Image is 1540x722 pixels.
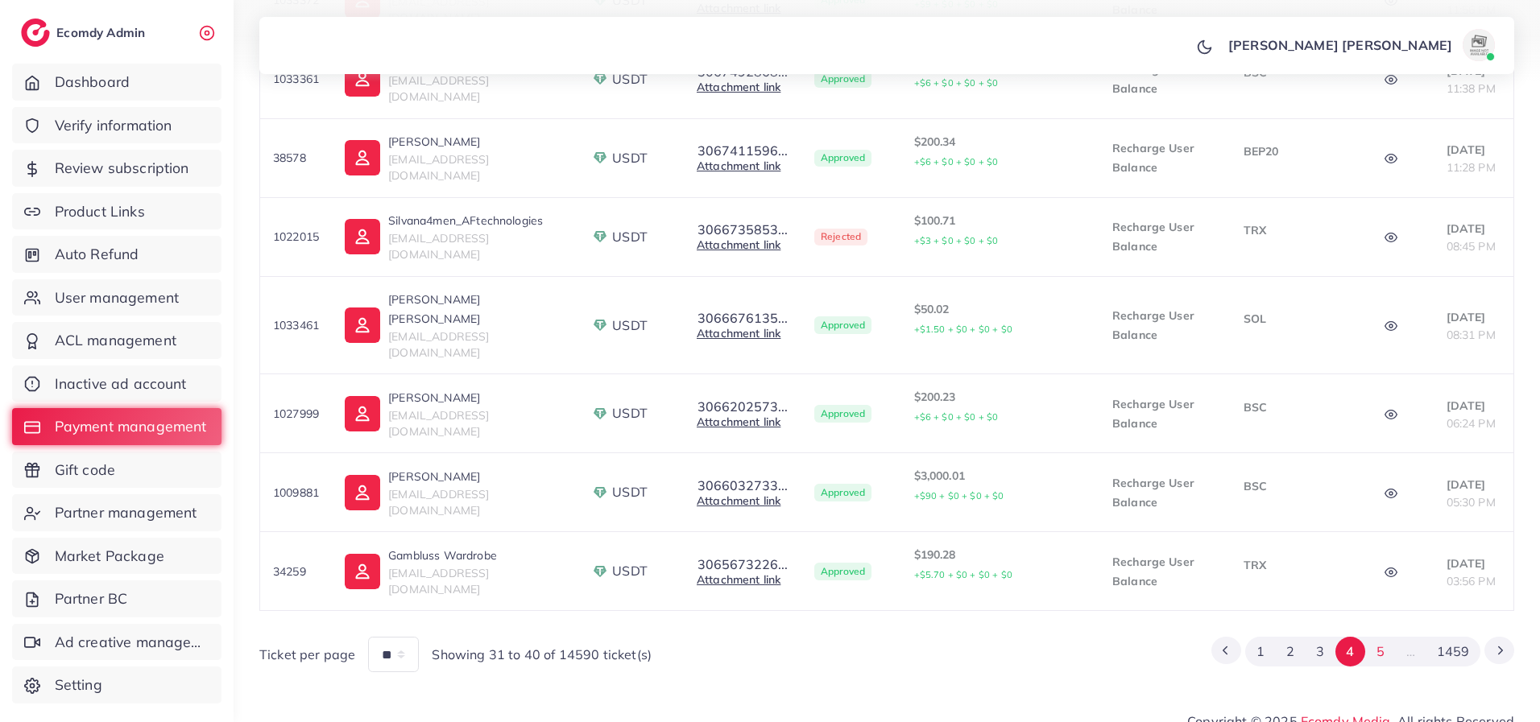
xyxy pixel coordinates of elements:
span: Approved [814,563,871,580]
a: ACL management [12,322,221,359]
p: [DATE] [1447,475,1501,494]
a: Market Package [12,538,221,575]
span: USDT [612,562,648,580]
p: BEP20 [1244,142,1339,161]
a: Product Links [12,193,221,230]
span: Product Links [55,201,145,222]
span: 03:56 PM [1447,574,1496,588]
a: Inactive ad account [12,365,221,402]
p: 34259 [273,562,319,581]
span: Setting [55,675,102,695]
button: Go to page 4 [1335,637,1365,666]
a: Partner management [12,494,221,531]
span: Review subscription [55,158,189,179]
a: Gift code [12,452,221,489]
a: [PERSON_NAME] [PERSON_NAME]avatar [1219,29,1501,61]
a: Review subscription [12,150,221,187]
a: Attachment link [697,237,780,252]
span: Payment management [55,416,207,437]
a: Partner BC [12,580,221,617]
span: Market Package [55,546,164,567]
small: +$6 + $0 + $0 + $0 [914,77,999,89]
button: 3066676135... [697,311,789,325]
span: [EMAIL_ADDRESS][DOMAIN_NAME] [388,152,489,183]
p: Recharge User Balance [1112,306,1218,344]
p: $190.28 [914,545,1087,584]
a: Verify information [12,107,221,144]
p: Gambluss Wardrobe [388,546,566,565]
img: ic-user-info.36bf1079.svg [345,219,380,254]
a: Attachment link [697,326,780,340]
span: [EMAIL_ADDRESS][DOMAIN_NAME] [388,487,489,518]
p: Recharge User Balance [1112,394,1218,433]
span: Approved [814,316,871,334]
a: logoEcomdy Admin [21,19,149,47]
p: TRX [1244,221,1339,240]
span: [EMAIL_ADDRESS][DOMAIN_NAME] [388,329,489,360]
p: [PERSON_NAME] [PERSON_NAME] [388,290,566,328]
a: Attachment link [697,493,780,508]
p: BSC [1244,398,1339,417]
p: Recharge User Balance [1112,473,1218,512]
p: SOL [1244,309,1339,328]
span: USDT [612,149,648,167]
p: [DATE] [1447,307,1501,327]
span: 08:31 PM [1447,328,1496,342]
p: [DATE] [1447,219,1501,238]
small: +$6 + $0 + $0 + $0 [914,156,999,167]
a: Payment management [12,408,221,445]
p: [PERSON_NAME] [388,132,566,151]
span: USDT [612,228,648,246]
span: Rejected [814,229,867,246]
small: +$5.70 + $0 + $0 + $0 [914,569,1012,580]
button: Go to next page [1484,637,1514,664]
p: Recharge User Balance [1112,552,1218,591]
img: ic-user-info.36bf1079.svg [345,396,380,431]
span: Inactive ad account [55,373,187,394]
span: Gift code [55,460,115,481]
img: ic-user-info.36bf1079.svg [345,475,380,510]
p: [PERSON_NAME] [388,388,566,407]
a: User management [12,279,221,316]
p: BSC [1244,477,1339,496]
p: 1022015 [273,227,319,246]
button: 3066202573... [697,399,789,414]
p: TRX [1244,555,1339,575]
p: [PERSON_NAME] [388,467,566,486]
span: 11:38 PM [1447,81,1496,96]
a: Attachment link [697,572,780,587]
p: Recharge User Balance [1112,138,1218,177]
span: Approved [814,484,871,501]
button: Go to page 3 [1306,637,1335,666]
p: 1009881 [273,483,319,502]
span: [EMAIL_ADDRESS][DOMAIN_NAME] [388,231,489,262]
span: 05:30 PM [1447,495,1496,510]
img: avatar [1463,29,1495,61]
p: 1027999 [273,404,319,423]
button: 3066032733... [697,478,789,493]
span: [EMAIL_ADDRESS][DOMAIN_NAME] [388,73,489,104]
p: 38578 [273,148,319,167]
button: Go to page 1459 [1426,637,1480,666]
span: ACL management [55,330,176,351]
span: 11:28 PM [1447,160,1496,175]
span: Ad creative management [55,632,209,653]
h2: Ecomdy Admin [56,25,149,40]
span: [EMAIL_ADDRESS][DOMAIN_NAME] [388,408,489,439]
span: Verify information [55,115,172,136]
p: Recharge User Balance [1112,217,1218,256]
span: 06:24 PM [1447,416,1496,431]
img: logo [21,19,50,47]
p: $50.02 [914,299,1087,339]
span: Ticket per page [259,646,355,664]
img: ic-user-info.36bf1079.svg [345,554,380,589]
button: 3067411596... [697,143,789,158]
span: Partner management [55,502,197,523]
img: payment [592,485,608,501]
ul: Pagination [1211,637,1514,666]
img: payment [592,150,608,166]
a: Auto Refund [12,236,221,273]
img: ic-user-info.36bf1079.svg [345,140,380,175]
span: USDT [612,483,648,501]
button: 3065673226... [697,557,789,571]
